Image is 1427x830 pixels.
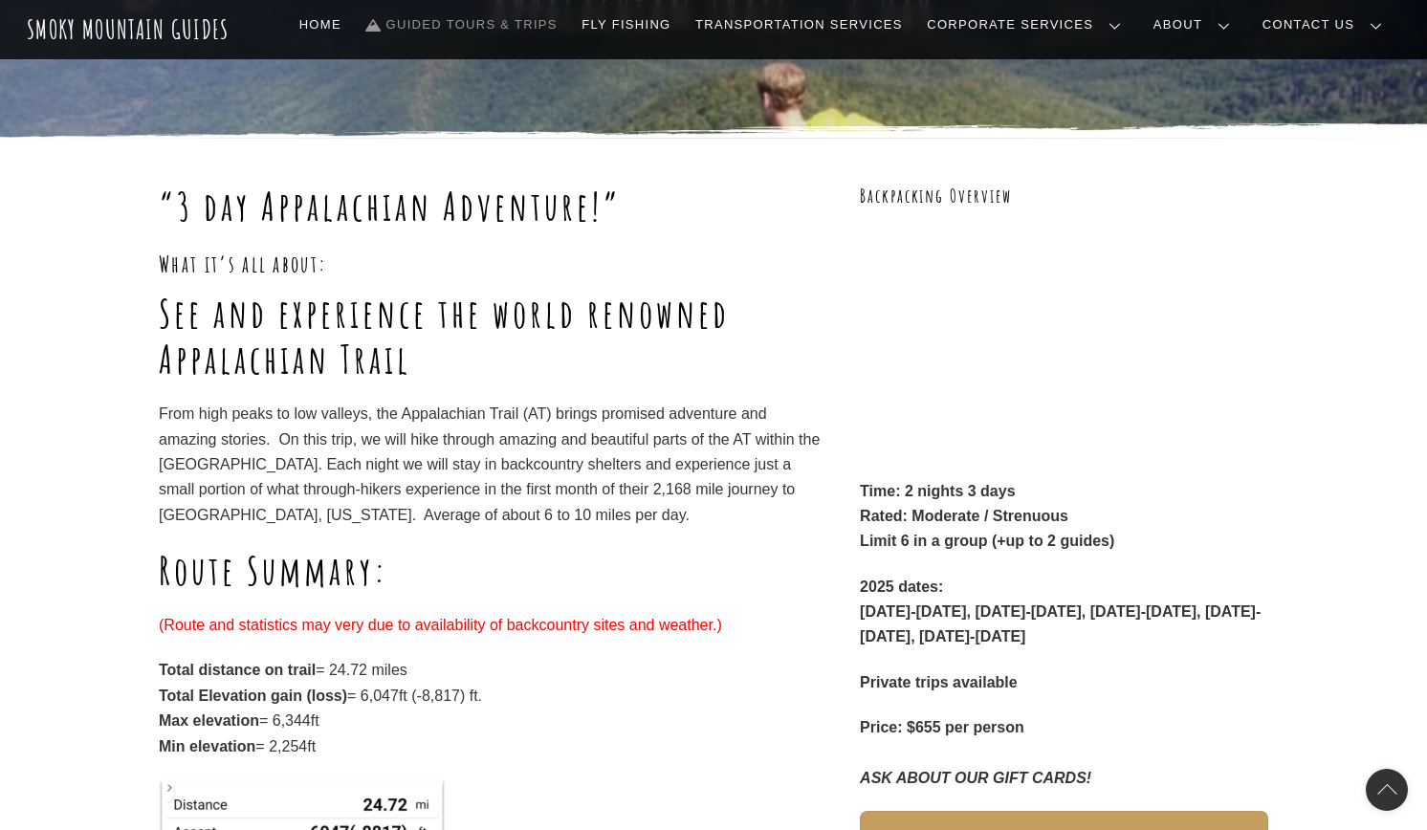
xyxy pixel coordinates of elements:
[159,662,316,678] strong: Total distance on trail
[860,770,1091,786] em: ASK ABOUT OUR GIFT CARDS!
[919,5,1136,45] a: Corporate Services
[159,738,255,754] strong: Min elevation
[860,533,1114,549] strong: Limit 6 in a group (+up to 2 guides)
[159,617,722,633] span: (Route and statistics may very due to availability of backcountry sites and weather.)
[159,249,824,279] h3: What it’s all about:
[159,712,259,729] strong: Max elevation
[574,5,678,45] a: Fly Fishing
[860,719,1024,735] strong: Price: $655 per person
[860,508,1068,524] strong: Rated: Moderate / Strenuous
[159,658,824,759] p: = 24.72 miles = 6,047ft (-8,817) ft. = 6,344ft = 2,254ft
[159,184,824,229] h1: “3 day Appalachian Adventure!”
[159,548,824,594] h1: Route Summary:
[860,674,1018,690] strong: Private trips available
[688,5,910,45] a: Transportation Services
[159,402,824,528] p: From high peaks to low valleys, the Appalachian Trail (AT) brings promised adventure and amazing ...
[1255,5,1397,45] a: Contact Us
[860,184,1268,209] h3: Backpacking Overview
[860,579,1261,645] strong: 2025 dates: [DATE]-[DATE], [DATE]-[DATE], [DATE]-[DATE], [DATE]-[DATE], [DATE]-[DATE]
[159,688,347,704] strong: Total Elevation gain (loss)
[292,5,349,45] a: Home
[860,483,1015,499] strong: Time: 2 nights 3 days
[359,5,565,45] a: Guided Tours & Trips
[27,13,230,45] a: Smoky Mountain Guides
[159,291,824,382] h1: See and experience the world renowned Appalachian Trail
[1146,5,1245,45] a: About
